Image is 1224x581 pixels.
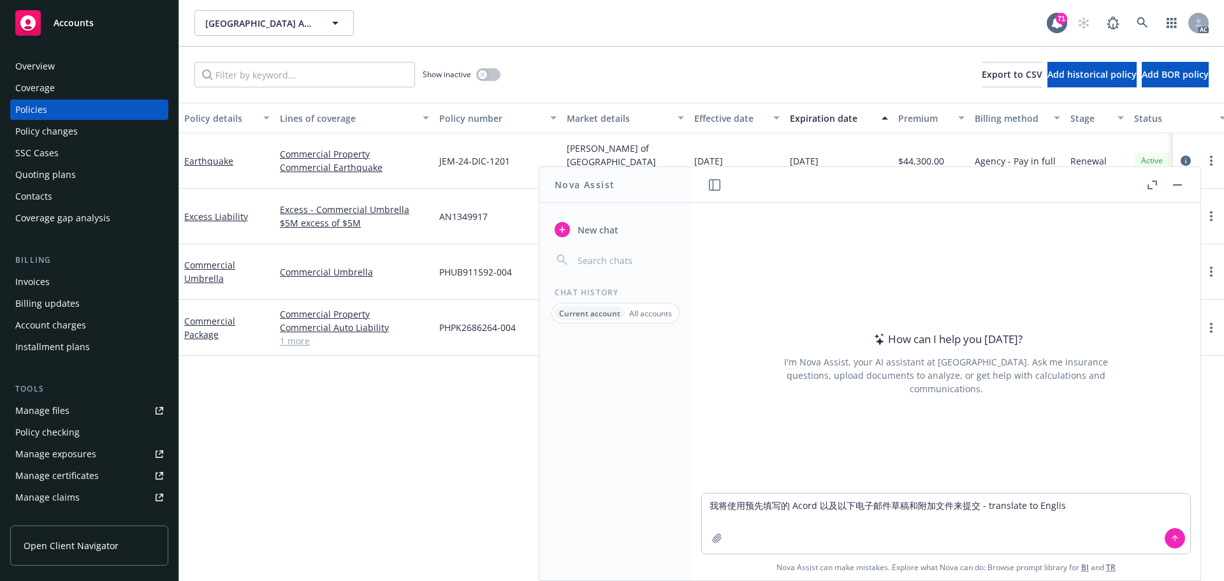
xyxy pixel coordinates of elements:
[280,147,429,161] a: Commercial Property
[280,307,429,321] a: Commercial Property
[54,18,94,28] span: Accounts
[275,103,434,133] button: Lines of coverage
[280,161,429,174] a: Commercial Earthquake
[10,78,168,98] a: Coverage
[1142,68,1209,80] span: Add BOR policy
[15,208,110,228] div: Coverage gap analysis
[559,308,620,319] p: Current account
[10,99,168,120] a: Policies
[1134,112,1212,125] div: Status
[15,509,75,529] div: Manage BORs
[15,272,50,292] div: Invoices
[1178,153,1193,168] a: circleInformation
[1142,62,1209,87] button: Add BOR policy
[10,487,168,508] a: Manage claims
[567,142,684,168] div: [PERSON_NAME] of [GEOGRAPHIC_DATA]
[629,308,672,319] p: All accounts
[975,154,1056,168] span: Agency - Pay in full
[10,5,168,41] a: Accounts
[15,315,86,335] div: Account charges
[15,165,76,185] div: Quoting plans
[439,321,516,334] span: PHPK2686264-004
[10,272,168,292] a: Invoices
[280,321,429,334] a: Commercial Auto Liability
[1065,103,1129,133] button: Stage
[10,254,168,267] div: Billing
[1100,10,1126,36] a: Report a Bug
[1204,264,1219,279] a: more
[184,315,235,341] a: Commercial Package
[1159,10,1184,36] a: Switch app
[15,487,80,508] div: Manage claims
[689,103,785,133] button: Effective date
[1071,10,1096,36] a: Start snowing
[10,143,168,163] a: SSC Cases
[562,103,689,133] button: Market details
[982,68,1042,80] span: Export to CSV
[575,223,618,237] span: New chat
[439,210,488,223] span: AN1349917
[975,112,1046,125] div: Billing method
[1204,209,1219,224] a: more
[280,265,429,279] a: Commercial Umbrella
[10,315,168,335] a: Account charges
[184,155,233,167] a: Earthquake
[555,178,615,191] h1: Nova Assist
[1081,562,1089,573] a: BI
[15,466,99,486] div: Manage certificates
[10,121,168,142] a: Policy changes
[194,10,354,36] button: [GEOGRAPHIC_DATA] Apartments, a Limited Partnership
[1204,153,1219,168] a: more
[10,208,168,228] a: Coverage gap analysis
[15,422,80,443] div: Policy checking
[1130,10,1155,36] a: Search
[1139,155,1165,166] span: Active
[423,69,471,80] span: Show inactive
[10,466,168,486] a: Manage certificates
[982,62,1042,87] button: Export to CSV
[702,494,1190,554] textarea: 我将使用预先填写的 Acord 以及以下电子邮件草稿和附加文件来提交 - translate to Engli
[10,422,168,443] a: Policy checking
[1106,562,1116,573] a: TR
[280,334,429,348] a: 1 more
[15,444,96,464] div: Manage exposures
[15,78,55,98] div: Coverage
[10,293,168,314] a: Billing updates
[893,103,970,133] button: Premium
[15,186,52,207] div: Contacts
[280,112,415,125] div: Lines of coverage
[10,509,168,529] a: Manage BORs
[10,186,168,207] a: Contacts
[1047,62,1137,87] button: Add historical policy
[15,99,47,120] div: Policies
[1070,112,1110,125] div: Stage
[694,112,766,125] div: Effective date
[1047,68,1137,80] span: Add historical policy
[439,154,510,168] span: JEM-24-DIC-1201
[10,56,168,77] a: Overview
[15,56,55,77] div: Overview
[550,218,681,241] button: New chat
[970,103,1065,133] button: Billing method
[790,154,819,168] span: [DATE]
[785,103,893,133] button: Expiration date
[575,251,676,269] input: Search chats
[10,444,168,464] a: Manage exposures
[280,203,429,230] a: Excess - Commercial Umbrella $5M excess of $5M
[15,337,90,357] div: Installment plans
[1204,320,1219,335] a: more
[790,112,874,125] div: Expiration date
[24,539,119,552] span: Open Client Navigator
[10,401,168,421] a: Manage files
[767,355,1125,395] div: I'm Nova Assist, your AI assistant at [GEOGRAPHIC_DATA]. Ask me insurance questions, upload docum...
[15,401,69,421] div: Manage files
[15,293,80,314] div: Billing updates
[15,143,59,163] div: SSC Cases
[10,165,168,185] a: Quoting plans
[184,112,256,125] div: Policy details
[870,331,1023,348] div: How can I help you [DATE]?
[205,17,316,30] span: [GEOGRAPHIC_DATA] Apartments, a Limited Partnership
[898,112,951,125] div: Premium
[439,265,512,279] span: PHUB911592-004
